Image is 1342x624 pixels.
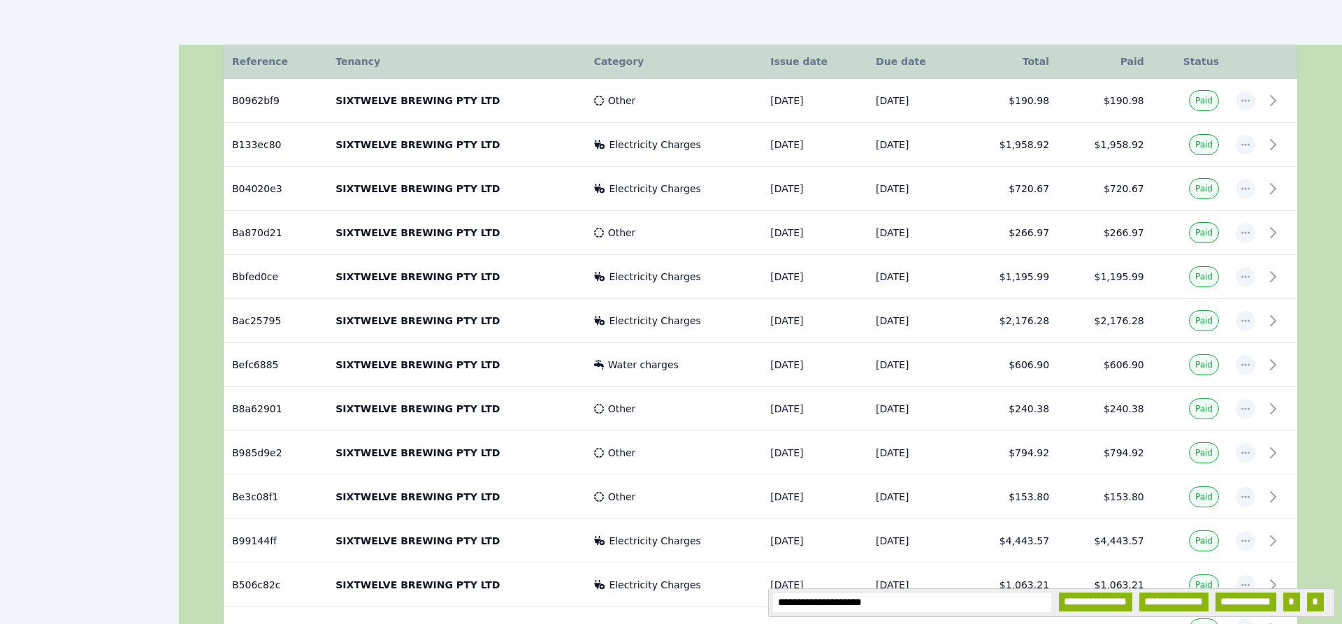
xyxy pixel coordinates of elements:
[609,138,701,152] span: Electricity Charges
[1058,387,1153,431] td: $240.38
[335,358,577,372] p: SIXTWELVE BREWING PTY LTD
[762,563,867,607] td: [DATE]
[335,182,577,196] p: SIXTWELVE BREWING PTY LTD
[608,94,636,108] span: Other
[608,446,636,460] span: Other
[762,211,867,255] td: [DATE]
[962,387,1058,431] td: $240.38
[962,431,1058,475] td: $794.92
[762,475,867,519] td: [DATE]
[962,563,1058,607] td: $1,063.21
[608,490,636,504] span: Other
[1058,343,1153,387] td: $606.90
[867,343,962,387] td: [DATE]
[335,402,577,416] p: SIXTWELVE BREWING PTY LTD
[867,563,962,607] td: [DATE]
[335,446,577,460] p: SIXTWELVE BREWING PTY LTD
[762,79,867,123] td: [DATE]
[1058,299,1153,343] td: $2,176.28
[232,227,282,238] span: Ba870d21
[335,138,577,152] p: SIXTWELVE BREWING PTY LTD
[762,431,867,475] td: [DATE]
[1058,475,1153,519] td: $153.80
[1195,315,1213,326] span: Paid
[867,255,962,299] td: [DATE]
[962,519,1058,563] td: $4,443.57
[586,45,763,79] th: Category
[762,45,867,79] th: Issue date
[962,299,1058,343] td: $2,176.28
[1058,255,1153,299] td: $1,195.99
[867,519,962,563] td: [DATE]
[232,535,277,546] span: B99144ff
[335,578,577,592] p: SIXTWELVE BREWING PTY LTD
[335,534,577,548] p: SIXTWELVE BREWING PTY LTD
[232,403,282,414] span: B8a62901
[762,299,867,343] td: [DATE]
[232,359,278,370] span: Befc6885
[232,579,281,590] span: B506c82c
[1058,45,1153,79] th: Paid
[962,79,1058,123] td: $190.98
[762,519,867,563] td: [DATE]
[1195,447,1213,458] span: Paid
[867,387,962,431] td: [DATE]
[1153,45,1227,79] th: Status
[232,315,281,326] span: Bac25795
[867,45,962,79] th: Due date
[962,123,1058,167] td: $1,958.92
[609,578,701,592] span: Electricity Charges
[1058,79,1153,123] td: $190.98
[232,491,278,502] span: Be3c08f1
[762,343,867,387] td: [DATE]
[962,211,1058,255] td: $266.97
[335,226,577,240] p: SIXTWELVE BREWING PTY LTD
[335,314,577,328] p: SIXTWELVE BREWING PTY LTD
[232,139,281,150] span: B133ec80
[1195,95,1213,106] span: Paid
[962,475,1058,519] td: $153.80
[608,402,636,416] span: Other
[962,45,1058,79] th: Total
[327,45,585,79] th: Tenancy
[1058,123,1153,167] td: $1,958.92
[232,56,288,67] span: Reference
[867,167,962,211] td: [DATE]
[608,226,636,240] span: Other
[1058,167,1153,211] td: $720.67
[867,123,962,167] td: [DATE]
[1195,227,1213,238] span: Paid
[335,94,577,108] p: SIXTWELVE BREWING PTY LTD
[609,314,701,328] span: Electricity Charges
[1195,491,1213,502] span: Paid
[232,95,280,106] span: B0962bf9
[867,475,962,519] td: [DATE]
[867,211,962,255] td: [DATE]
[1195,359,1213,370] span: Paid
[1195,535,1213,546] span: Paid
[232,271,278,282] span: Bbfed0ce
[962,167,1058,211] td: $720.67
[232,183,282,194] span: B04020e3
[335,270,577,284] p: SIXTWELVE BREWING PTY LTD
[867,79,962,123] td: [DATE]
[335,490,577,504] p: SIXTWELVE BREWING PTY LTD
[609,182,701,196] span: Electricity Charges
[962,255,1058,299] td: $1,195.99
[1058,519,1153,563] td: $4,443.57
[1195,403,1213,414] span: Paid
[1195,579,1213,590] span: Paid
[762,255,867,299] td: [DATE]
[1058,563,1153,607] td: $1,063.21
[232,447,282,458] span: B985d9e2
[867,431,962,475] td: [DATE]
[609,270,701,284] span: Electricity Charges
[1058,211,1153,255] td: $266.97
[762,167,867,211] td: [DATE]
[1058,431,1153,475] td: $794.92
[609,534,701,548] span: Electricity Charges
[962,343,1058,387] td: $606.90
[1195,271,1213,282] span: Paid
[608,358,679,372] span: Water charges
[762,123,867,167] td: [DATE]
